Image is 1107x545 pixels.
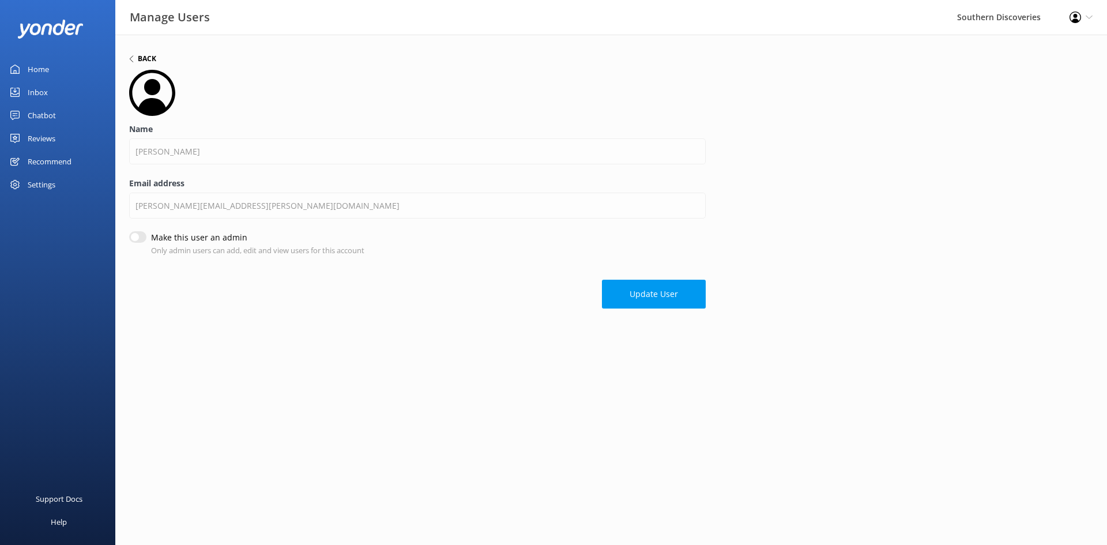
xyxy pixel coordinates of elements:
h6: Back [138,55,156,62]
h3: Manage Users [130,8,210,27]
label: Make this user an admin [151,231,359,244]
div: Chatbot [28,104,56,127]
button: Back [129,55,156,62]
div: Home [28,58,49,81]
div: Help [51,510,67,533]
p: Only admin users can add, edit and view users for this account [151,245,364,257]
img: yonder-white-logo.png [17,20,84,39]
div: Settings [28,173,55,196]
div: Support Docs [36,487,82,510]
div: Recommend [28,150,71,173]
label: Name [129,123,706,136]
button: Update User [602,280,706,309]
div: Reviews [28,127,55,150]
input: Name [129,138,706,164]
label: Email address [129,177,706,190]
input: Email [129,193,706,219]
div: Inbox [28,81,48,104]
